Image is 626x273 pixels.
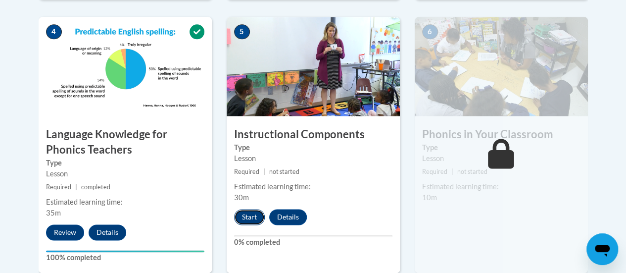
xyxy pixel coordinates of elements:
[422,153,580,164] div: Lesson
[234,142,392,153] label: Type
[81,183,110,191] span: completed
[422,168,447,175] span: Required
[46,224,84,240] button: Review
[234,168,259,175] span: Required
[46,183,71,191] span: Required
[227,127,400,142] h3: Instructional Components
[422,193,437,202] span: 10m
[46,252,204,263] label: 100% completed
[234,181,392,192] div: Estimated learning time:
[263,168,265,175] span: |
[457,168,487,175] span: not started
[46,158,204,168] label: Type
[269,168,299,175] span: not started
[227,17,400,116] img: Course Image
[269,209,307,225] button: Details
[451,168,453,175] span: |
[234,153,392,164] div: Lesson
[422,24,438,39] span: 6
[234,24,250,39] span: 5
[234,193,249,202] span: 30m
[89,224,126,240] button: Details
[39,17,212,116] img: Course Image
[46,197,204,208] div: Estimated learning time:
[415,127,588,142] h3: Phonics in Your Classroom
[415,17,588,116] img: Course Image
[46,250,204,252] div: Your progress
[46,24,62,39] span: 4
[46,209,61,217] span: 35m
[234,237,392,248] label: 0% completed
[422,142,580,153] label: Type
[234,209,265,225] button: Start
[586,233,618,265] iframe: Button to launch messaging window
[75,183,77,191] span: |
[46,168,204,179] div: Lesson
[422,181,580,192] div: Estimated learning time:
[39,127,212,158] h3: Language Knowledge for Phonics Teachers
